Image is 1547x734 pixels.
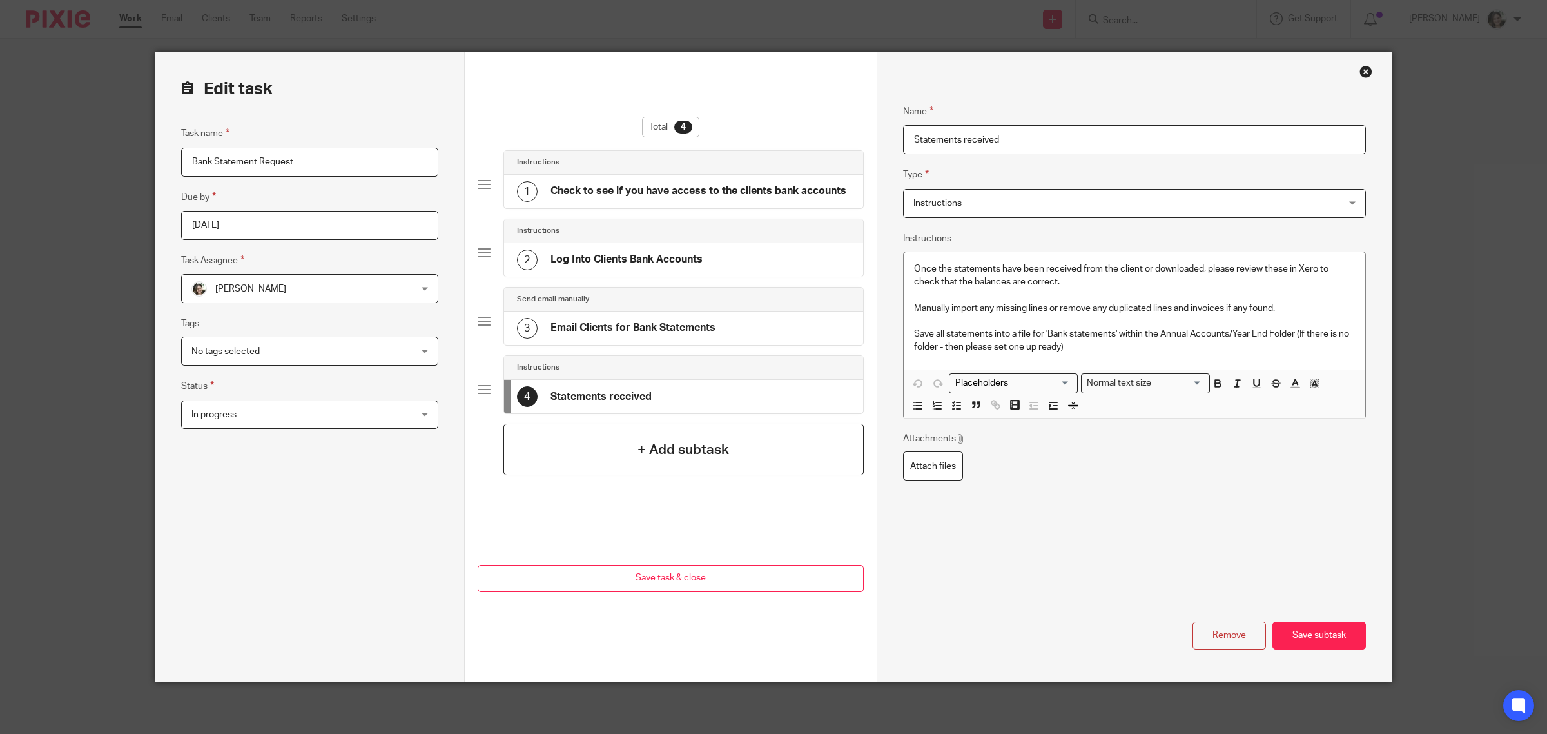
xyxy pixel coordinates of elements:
h4: Instructions [517,157,559,168]
h2: Edit task [181,78,438,100]
div: 3 [517,318,538,339]
label: Type [903,167,929,182]
h4: Email Clients for Bank Statements [550,321,715,335]
div: 4 [674,121,692,134]
span: Normal text size [1084,377,1154,390]
label: Due by [181,190,216,204]
input: Search for option [951,377,1070,390]
label: Name [903,104,933,119]
h4: Check to see if you have access to the clients bank accounts [550,184,846,198]
label: Attach files [903,451,963,481]
div: Placeholders [949,373,1078,393]
input: Pick a date [181,211,438,240]
h4: Instructions [517,362,559,373]
div: Search for option [949,373,1078,393]
div: 1 [517,181,538,202]
h4: Send email manually [517,294,589,304]
h4: Instructions [517,226,559,236]
p: Save all statements into a file for 'Bank statements' within the Annual Accounts/Year End Folder ... [914,328,1355,354]
div: Close this dialog window [1359,65,1372,78]
label: Status [181,379,214,393]
h4: + Add subtask [637,440,729,460]
h4: Log Into Clients Bank Accounts [550,253,703,266]
img: barbara-raine-.jpg [191,281,207,297]
p: Attachments [903,432,966,445]
label: Instructions [903,232,951,245]
p: Manually import any missing lines or remove any duplicated lines and invoices if any found. [914,302,1355,315]
label: Tags [181,317,199,330]
div: Text styles [1081,373,1210,393]
p: Once the statements have been received from the client or downloaded, please review these in Xero... [914,263,1355,289]
span: In progress [191,410,237,419]
div: Total [642,117,699,137]
button: Save task & close [478,565,864,593]
label: Task name [181,126,229,141]
div: 2 [517,250,538,270]
label: Task Assignee [181,253,244,268]
div: Search for option [1081,373,1210,393]
h4: Statements received [550,390,652,404]
button: Remove [1192,622,1266,650]
span: [PERSON_NAME] [215,284,286,293]
span: No tags selected [191,347,260,356]
button: Save subtask [1272,622,1366,650]
input: Search for option [1156,377,1202,390]
span: Instructions [913,199,962,208]
div: 4 [517,386,538,407]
